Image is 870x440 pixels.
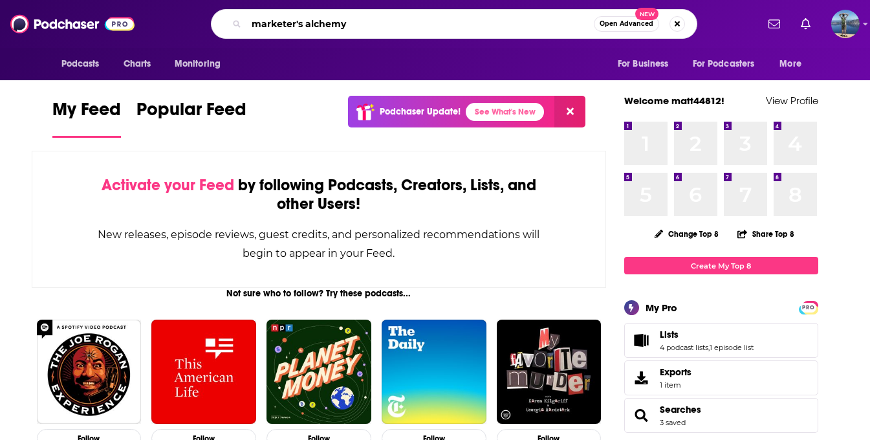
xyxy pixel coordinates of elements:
div: by following Podcasts, Creators, Lists, and other Users! [97,176,541,214]
a: PRO [801,302,816,312]
button: open menu [166,52,237,76]
span: Searches [624,398,818,433]
span: Exports [660,366,691,378]
span: 1 item [660,380,691,390]
button: Share Top 8 [737,221,795,247]
a: Welcome matt44812! [624,94,724,107]
div: Search podcasts, credits, & more... [211,9,697,39]
button: open menu [770,52,818,76]
a: 3 saved [660,418,686,427]
a: 1 episode list [710,343,754,352]
button: open menu [684,52,774,76]
span: New [635,8,658,20]
a: Lists [629,331,655,349]
a: Create My Top 8 [624,257,818,274]
span: Lists [624,323,818,358]
span: , [708,343,710,352]
a: Show notifications dropdown [763,13,785,35]
a: View Profile [766,94,818,107]
img: User Profile [831,10,860,38]
div: My Pro [646,302,677,314]
input: Search podcasts, credits, & more... [246,14,594,34]
span: Activate your Feed [102,175,234,195]
span: More [779,55,801,73]
div: New releases, episode reviews, guest credits, and personalized recommendations will begin to appe... [97,225,541,263]
img: The Joe Rogan Experience [37,320,142,424]
p: Podchaser Update! [380,106,461,117]
button: Show profile menu [831,10,860,38]
img: Planet Money [266,320,371,424]
span: Charts [124,55,151,73]
span: PRO [801,303,816,313]
span: For Podcasters [693,55,755,73]
img: The Daily [382,320,486,424]
a: See What's New [466,103,544,121]
div: Not sure who to follow? Try these podcasts... [32,288,607,299]
a: Exports [624,360,818,395]
img: This American Life [151,320,256,424]
span: Lists [660,329,679,340]
a: Searches [660,404,701,415]
span: Podcasts [61,55,100,73]
button: open menu [609,52,685,76]
span: Monitoring [175,55,221,73]
img: My Favorite Murder with Karen Kilgariff and Georgia Hardstark [497,320,602,424]
a: Lists [660,329,754,340]
a: Charts [115,52,159,76]
span: Open Advanced [600,21,653,27]
a: My Feed [52,98,121,138]
img: Podchaser - Follow, Share and Rate Podcasts [10,12,135,36]
span: My Feed [52,98,121,128]
span: Logged in as matt44812 [831,10,860,38]
a: Popular Feed [136,98,246,138]
span: Popular Feed [136,98,246,128]
span: Exports [629,369,655,387]
a: Searches [629,406,655,424]
span: For Business [618,55,669,73]
button: open menu [52,52,116,76]
button: Change Top 8 [647,226,727,242]
button: Open AdvancedNew [594,16,659,32]
a: Show notifications dropdown [796,13,816,35]
a: 4 podcast lists [660,343,708,352]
